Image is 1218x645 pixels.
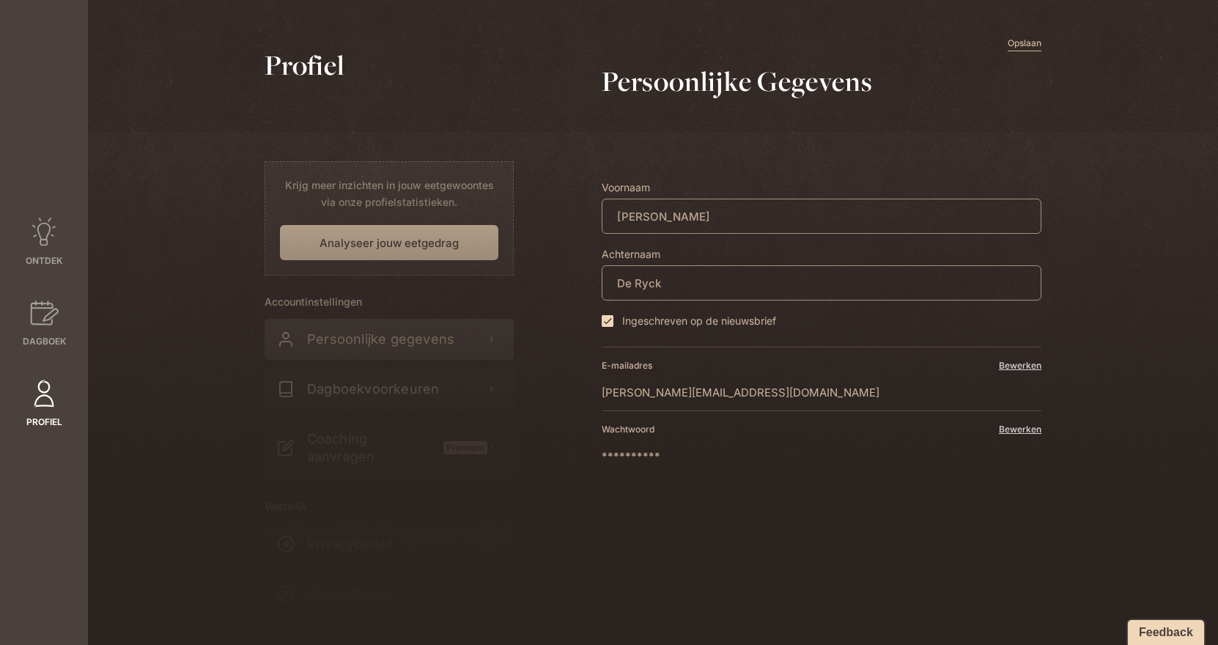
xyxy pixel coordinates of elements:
label: Achternaam [602,246,1041,262]
h1: Persoonlijke gegevens [602,63,1041,100]
button: Opslaan [1008,37,1041,51]
iframe: Ybug feedback widget [1121,616,1207,645]
input: Voornaam [602,199,1041,234]
span: E-mailadres [602,359,652,372]
span: [PERSON_NAME][EMAIL_ADDRESS][DOMAIN_NAME] [602,384,1041,401]
span: Ingeschreven op de nieuwsbrief [622,312,776,329]
div: Bewerken [999,359,1041,372]
div: Bewerken [999,423,1041,436]
span: Profiel [26,416,62,429]
span: Wachtwoord [602,423,654,436]
span: Dagboek [23,335,66,348]
h1: Profiel [265,47,345,84]
input: Achternaam [602,265,1041,301]
span: Ontdek [26,254,62,268]
label: Voornaam [602,179,1041,196]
